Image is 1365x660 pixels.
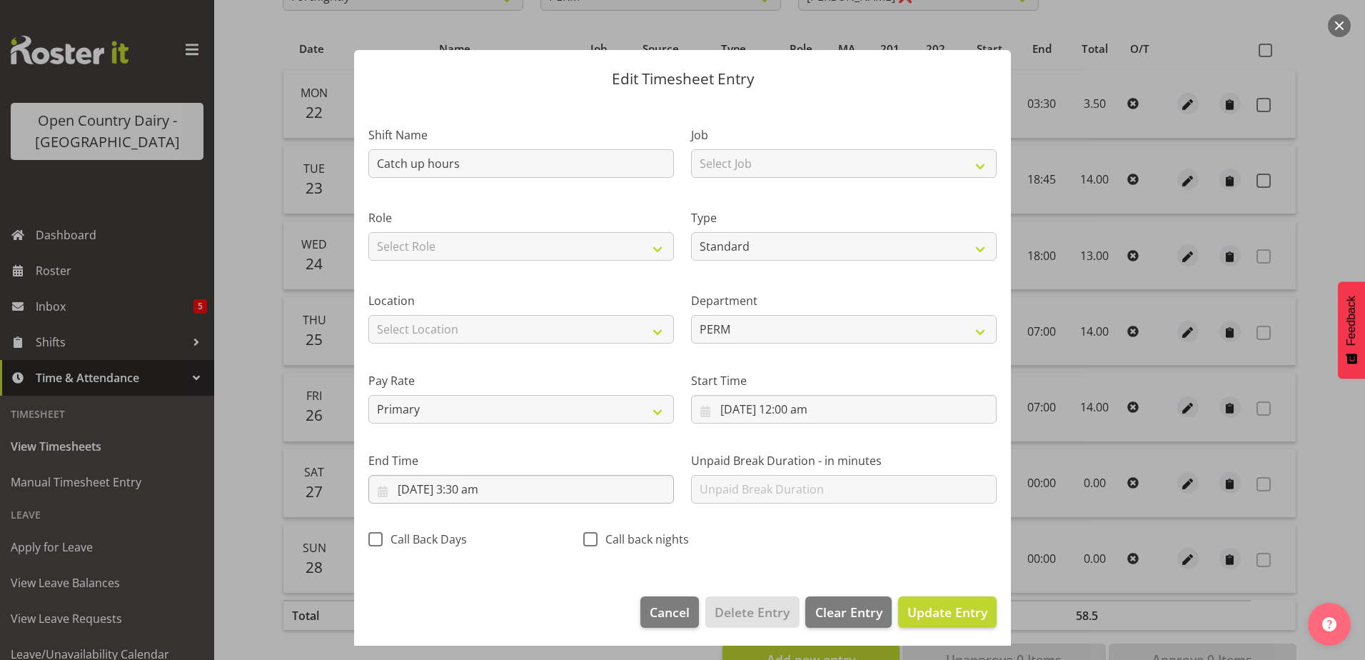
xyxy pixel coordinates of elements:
[368,452,674,469] label: End Time
[598,532,689,546] span: Call back nights
[691,209,997,226] label: Type
[1338,281,1365,379] button: Feedback - Show survey
[705,596,799,628] button: Delete Entry
[691,395,997,424] input: Click to select...
[368,126,674,144] label: Shift Name
[383,532,467,546] span: Call Back Days
[368,475,674,504] input: Click to select...
[1345,296,1358,346] span: Feedback
[898,596,997,628] button: Update Entry
[907,604,987,621] span: Update Entry
[691,126,997,144] label: Job
[715,603,790,621] span: Delete Entry
[815,603,882,621] span: Clear Entry
[691,292,997,309] label: Department
[650,603,690,621] span: Cancel
[368,71,997,86] p: Edit Timesheet Entry
[368,209,674,226] label: Role
[368,292,674,309] label: Location
[805,596,891,628] button: Clear Entry
[368,372,674,389] label: Pay Rate
[691,452,997,469] label: Unpaid Break Duration - in minutes
[691,372,997,389] label: Start Time
[368,149,674,178] input: Shift Name
[1322,617,1336,631] img: help-xxl-2.png
[691,475,997,504] input: Unpaid Break Duration
[640,596,699,628] button: Cancel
